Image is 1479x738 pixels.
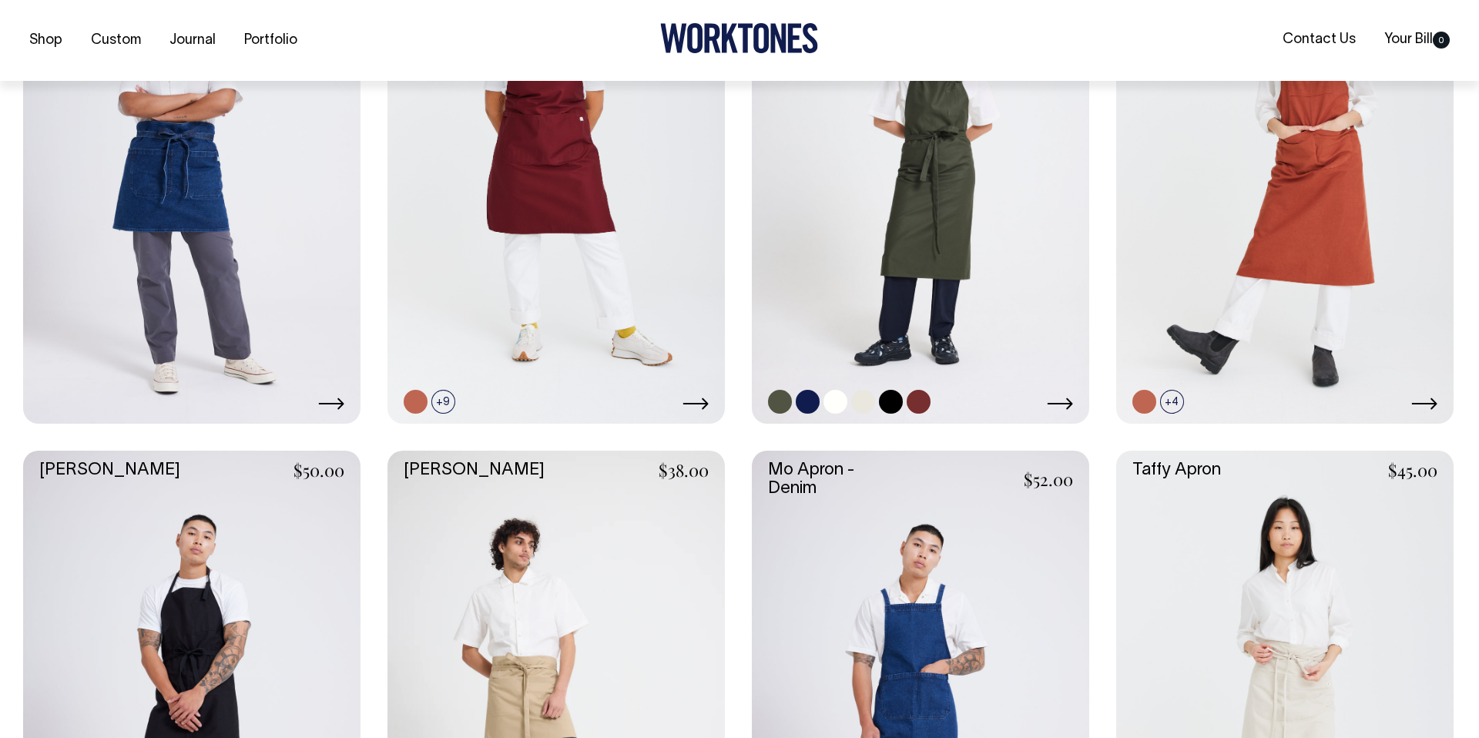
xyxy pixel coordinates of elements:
[1433,32,1450,49] span: 0
[23,28,69,53] a: Shop
[1378,27,1456,52] a: Your Bill0
[163,28,222,53] a: Journal
[1160,390,1184,414] span: +4
[85,28,147,53] a: Custom
[1276,27,1362,52] a: Contact Us
[431,390,455,414] span: +9
[238,28,304,53] a: Portfolio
